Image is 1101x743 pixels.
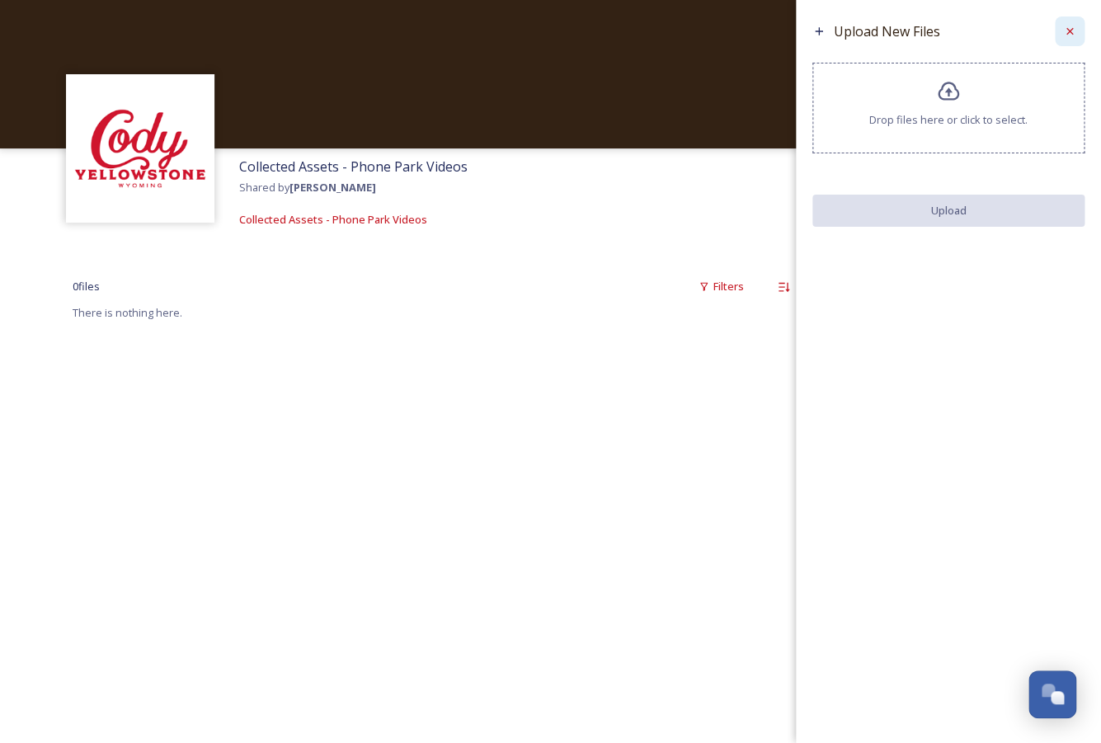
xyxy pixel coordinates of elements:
[690,270,752,303] div: Filters
[834,22,940,40] span: Upload New Files
[239,180,376,195] span: Shared by
[74,82,206,214] img: images%20(1).png
[73,279,100,294] span: 0 file s
[73,305,182,320] span: There is nothing here.
[239,209,427,229] a: Collected Assets - Phone Park Videos
[1028,670,1076,718] button: Open Chat
[239,212,427,227] span: Collected Assets - Phone Park Videos
[239,158,468,176] span: Collected Assets - Phone Park Videos
[812,195,1085,227] button: Upload
[869,112,1028,128] span: Drop files here or click to select.
[289,180,376,195] strong: [PERSON_NAME]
